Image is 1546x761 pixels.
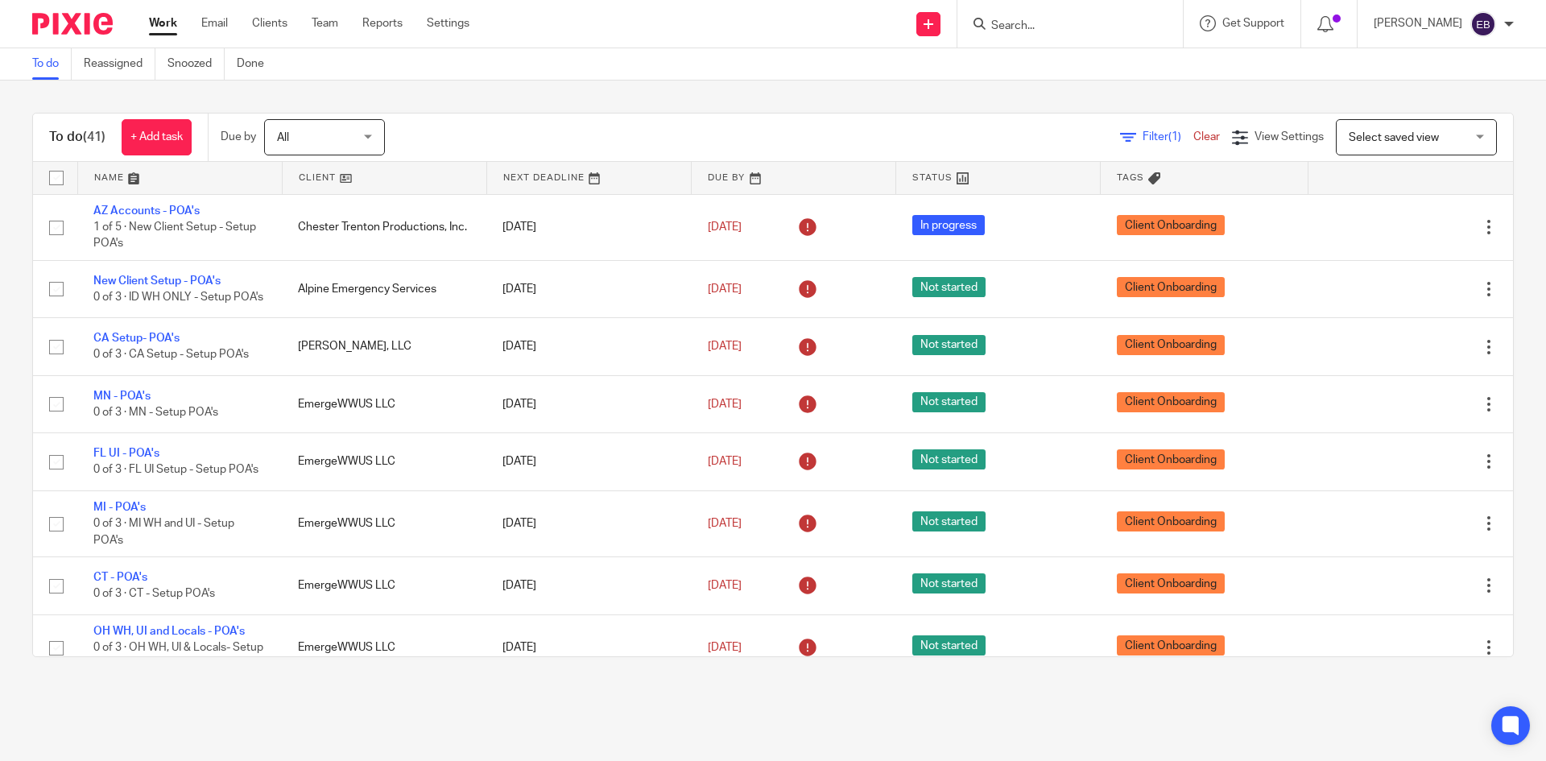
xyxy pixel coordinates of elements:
[93,407,218,418] span: 0 of 3 · MN - Setup POA's
[32,13,113,35] img: Pixie
[912,573,986,593] span: Not started
[149,15,177,31] a: Work
[282,614,486,680] td: EmergeWWUS LLC
[282,557,486,614] td: EmergeWWUS LLC
[486,557,691,614] td: [DATE]
[93,333,180,344] a: CA Setup- POA's
[221,129,256,145] p: Due by
[93,626,245,637] a: OH WH, UI and Locals - POA's
[167,48,225,80] a: Snoozed
[1117,335,1225,355] span: Client Onboarding
[1168,131,1181,143] span: (1)
[1349,132,1439,143] span: Select saved view
[93,465,258,476] span: 0 of 3 · FL UI Setup - Setup POA's
[912,449,986,469] span: Not started
[1117,392,1225,412] span: Client Onboarding
[708,283,742,295] span: [DATE]
[93,588,215,599] span: 0 of 3 · CT - Setup POA's
[93,205,200,217] a: AZ Accounts - POA's
[93,642,263,670] span: 0 of 3 · OH WH, UI & Locals- Setup POA's
[201,15,228,31] a: Email
[93,391,151,402] a: MN - POA's
[312,15,338,31] a: Team
[708,341,742,352] span: [DATE]
[1117,449,1225,469] span: Client Onboarding
[708,399,742,410] span: [DATE]
[708,221,742,233] span: [DATE]
[237,48,276,80] a: Done
[84,48,155,80] a: Reassigned
[1117,277,1225,297] span: Client Onboarding
[990,19,1135,34] input: Search
[93,572,147,583] a: CT - POA's
[362,15,403,31] a: Reports
[1222,18,1284,29] span: Get Support
[83,130,105,143] span: (41)
[708,642,742,653] span: [DATE]
[486,318,691,375] td: [DATE]
[282,194,486,260] td: Chester Trenton Productions, Inc.
[1117,511,1225,531] span: Client Onboarding
[282,260,486,317] td: Alpine Emergency Services
[93,349,249,361] span: 0 of 3 · CA Setup - Setup POA's
[93,292,263,303] span: 0 of 3 · ID WH ONLY - Setup POA's
[912,277,986,297] span: Not started
[427,15,469,31] a: Settings
[32,48,72,80] a: To do
[1117,215,1225,235] span: Client Onboarding
[486,194,691,260] td: [DATE]
[93,221,256,250] span: 1 of 5 · New Client Setup - Setup POA's
[486,614,691,680] td: [DATE]
[1117,635,1225,656] span: Client Onboarding
[708,456,742,467] span: [DATE]
[708,580,742,591] span: [DATE]
[277,132,289,143] span: All
[93,275,221,287] a: New Client Setup - POA's
[282,375,486,432] td: EmergeWWUS LLC
[912,215,985,235] span: In progress
[1255,131,1324,143] span: View Settings
[282,490,486,556] td: EmergeWWUS LLC
[93,502,146,513] a: MI - POA's
[486,490,691,556] td: [DATE]
[912,511,986,531] span: Not started
[93,518,234,546] span: 0 of 3 · MI WH and UI - Setup POA's
[49,129,105,146] h1: To do
[1117,573,1225,593] span: Client Onboarding
[708,518,742,529] span: [DATE]
[282,433,486,490] td: EmergeWWUS LLC
[486,433,691,490] td: [DATE]
[252,15,287,31] a: Clients
[1470,11,1496,37] img: svg%3E
[486,260,691,317] td: [DATE]
[1374,15,1462,31] p: [PERSON_NAME]
[1193,131,1220,143] a: Clear
[282,318,486,375] td: [PERSON_NAME], LLC
[912,335,986,355] span: Not started
[1143,131,1193,143] span: Filter
[486,375,691,432] td: [DATE]
[912,392,986,412] span: Not started
[93,448,159,459] a: FL UI - POA's
[1117,173,1144,182] span: Tags
[122,119,192,155] a: + Add task
[912,635,986,656] span: Not started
